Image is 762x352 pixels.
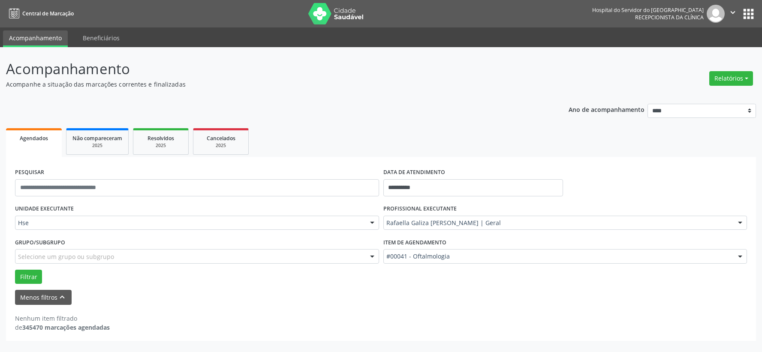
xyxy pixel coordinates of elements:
[15,236,65,249] label: Grupo/Subgrupo
[15,202,74,216] label: UNIDADE EXECUTANTE
[22,323,110,331] strong: 345470 marcações agendadas
[386,219,730,227] span: Rafaella Galiza [PERSON_NAME] | Geral
[22,10,74,17] span: Central de Marcação
[18,219,361,227] span: Hse
[148,135,174,142] span: Resolvidos
[15,270,42,284] button: Filtrar
[728,8,738,17] i: 
[57,292,67,302] i: keyboard_arrow_up
[18,252,114,261] span: Selecione um grupo ou subgrupo
[6,80,531,89] p: Acompanhe a situação das marcações correntes e finalizadas
[3,30,68,47] a: Acompanhamento
[207,135,235,142] span: Cancelados
[386,252,730,261] span: #00041 - Oftalmologia
[199,142,242,149] div: 2025
[725,5,741,23] button: 
[139,142,182,149] div: 2025
[569,104,645,114] p: Ano de acompanhamento
[15,323,110,332] div: de
[15,166,44,179] label: PESQUISAR
[20,135,48,142] span: Agendados
[383,202,457,216] label: PROFISSIONAL EXECUTANTE
[635,14,704,21] span: Recepcionista da clínica
[15,314,110,323] div: Nenhum item filtrado
[383,166,445,179] label: DATA DE ATENDIMENTO
[709,71,753,86] button: Relatórios
[77,30,126,45] a: Beneficiários
[741,6,756,21] button: apps
[6,58,531,80] p: Acompanhamento
[592,6,704,14] div: Hospital do Servidor do [GEOGRAPHIC_DATA]
[72,142,122,149] div: 2025
[707,5,725,23] img: img
[383,236,446,249] label: Item de agendamento
[15,290,72,305] button: Menos filtroskeyboard_arrow_up
[6,6,74,21] a: Central de Marcação
[72,135,122,142] span: Não compareceram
